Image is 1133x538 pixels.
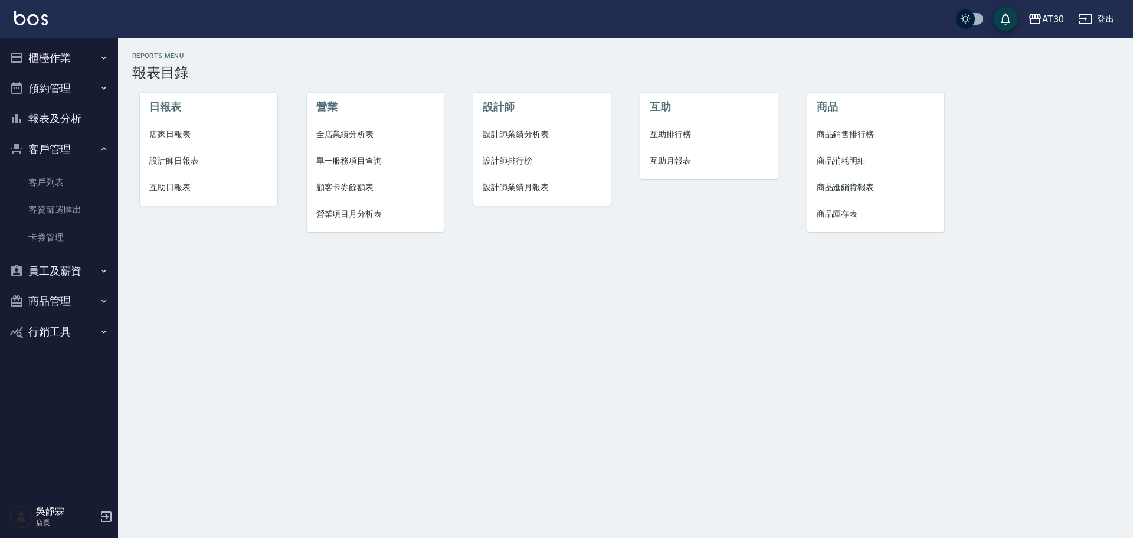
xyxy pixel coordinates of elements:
[132,52,1119,60] h2: Reports Menu
[14,11,48,25] img: Logo
[1042,12,1064,27] div: AT30
[5,169,113,196] a: 客戶列表
[149,128,268,141] span: 店家日報表
[316,208,435,220] span: 營業項目月分析表
[483,155,601,167] span: 設計師排行榜
[316,128,435,141] span: 全店業績分析表
[483,181,601,194] span: 設計師業績月報表
[5,256,113,286] button: 員工及薪資
[473,174,611,201] a: 設計師業績月報表
[473,93,611,121] li: 設計師
[5,73,113,104] button: 預約管理
[807,93,945,121] li: 商品
[1023,7,1069,31] button: AT30
[473,148,611,174] a: 設計師排行榜
[140,93,277,121] li: 日報表
[140,174,277,201] a: 互助日報表
[5,224,113,251] a: 卡券管理
[307,121,444,148] a: 全店業績分析表
[817,155,935,167] span: 商品消耗明細
[817,128,935,141] span: 商品銷售排行榜
[483,128,601,141] span: 設計師業績分析表
[640,148,778,174] a: 互助月報表
[5,196,113,223] a: 客資篩選匯出
[9,505,33,529] img: Person
[36,506,96,517] h5: 吳靜霖
[149,155,268,167] span: 設計師日報表
[994,7,1017,31] button: save
[807,121,945,148] a: 商品銷售排行榜
[5,134,113,165] button: 客戶管理
[140,121,277,148] a: 店家日報表
[307,148,444,174] a: 單一服務項目查詢
[1073,8,1119,30] button: 登出
[149,181,268,194] span: 互助日報表
[316,181,435,194] span: 顧客卡券餘額表
[307,174,444,201] a: 顧客卡券餘額表
[817,208,935,220] span: 商品庫存表
[307,201,444,227] a: 營業項目月分析表
[640,121,778,148] a: 互助排行榜
[650,128,768,141] span: 互助排行榜
[5,317,113,347] button: 行銷工具
[650,155,768,167] span: 互助月報表
[36,517,96,528] p: 店長
[5,286,113,317] button: 商品管理
[5,43,113,73] button: 櫃檯作業
[640,93,778,121] li: 互助
[473,121,611,148] a: 設計師業績分析表
[316,155,435,167] span: 單一服務項目查詢
[140,148,277,174] a: 設計師日報表
[132,64,1119,81] h3: 報表目錄
[807,148,945,174] a: 商品消耗明細
[307,93,444,121] li: 營業
[817,181,935,194] span: 商品進銷貨報表
[807,174,945,201] a: 商品進銷貨報表
[807,201,945,227] a: 商品庫存表
[5,103,113,134] button: 報表及分析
